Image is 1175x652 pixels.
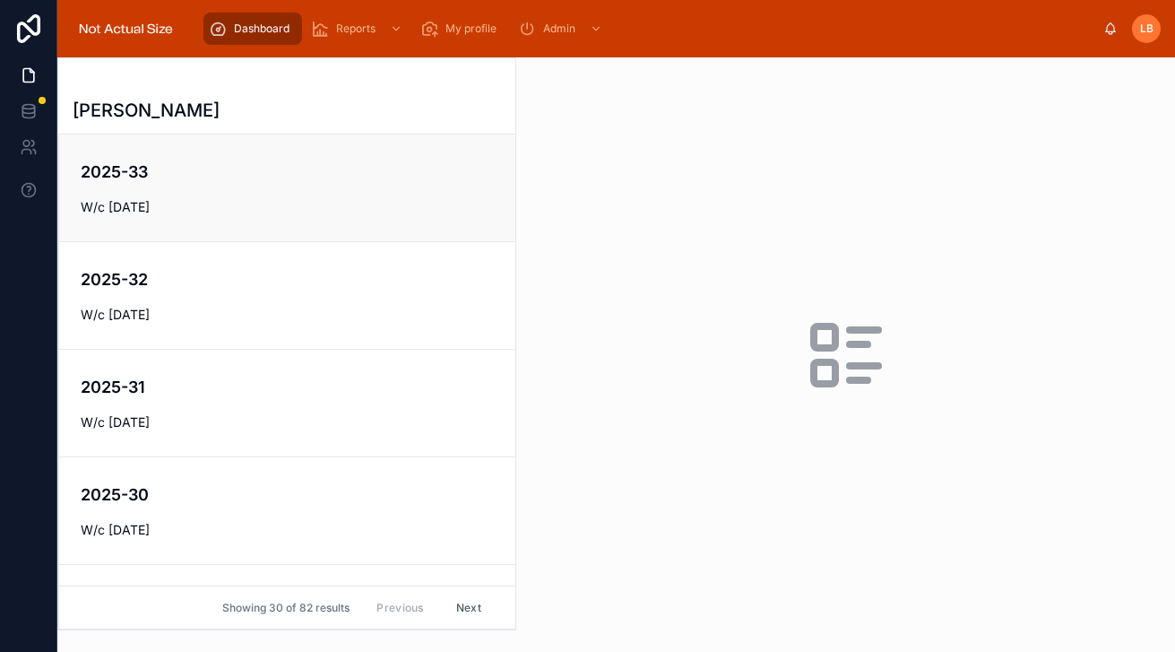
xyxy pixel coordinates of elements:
[306,13,411,45] a: Reports
[81,375,494,399] h4: 2025-31
[445,22,497,36] span: My profile
[73,98,220,123] h1: [PERSON_NAME]
[203,13,302,45] a: Dashboard
[513,13,611,45] a: Admin
[81,521,494,539] span: W/c [DATE]
[415,13,509,45] a: My profile
[1140,22,1153,36] span: LB
[336,22,376,36] span: Reports
[81,267,494,291] h4: 2025-32
[59,135,515,241] a: 2025-33W/c [DATE]
[234,22,289,36] span: Dashboard
[222,601,350,615] span: Showing 30 of 82 results
[59,456,515,564] a: 2025-30W/c [DATE]
[81,482,494,507] h4: 2025-30
[81,306,494,324] span: W/c [DATE]
[59,349,515,456] a: 2025-31W/c [DATE]
[59,241,515,349] a: 2025-32W/c [DATE]
[81,198,494,216] span: W/c [DATE]
[81,160,494,184] h4: 2025-33
[194,9,1103,48] div: scrollable content
[444,594,494,622] button: Next
[81,413,494,431] span: W/c [DATE]
[543,22,575,36] span: Admin
[72,14,180,43] img: App logo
